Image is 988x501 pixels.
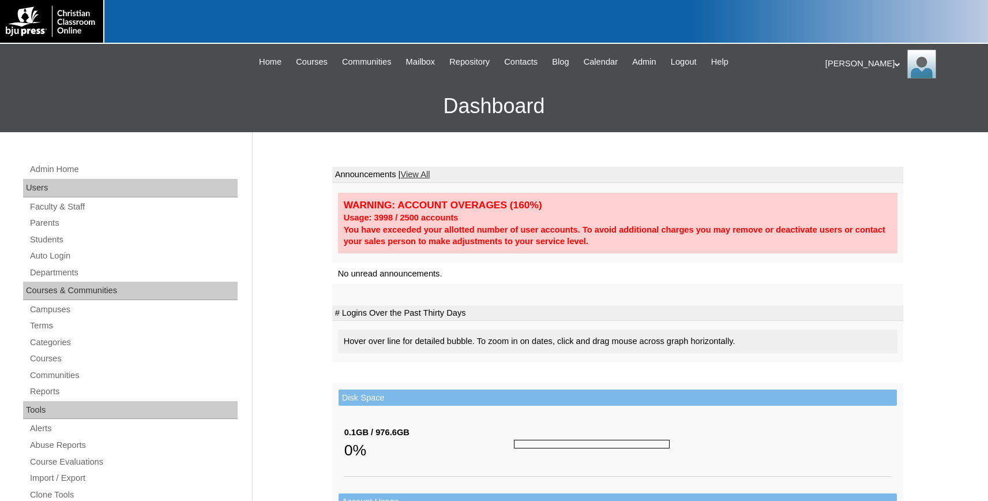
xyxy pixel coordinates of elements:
[23,401,238,420] div: Tools
[907,50,936,78] img: Karen Lawton
[29,266,238,280] a: Departments
[665,55,703,69] a: Logout
[711,55,728,69] span: Help
[23,282,238,300] div: Courses & Communities
[552,55,569,69] span: Blog
[336,55,397,69] a: Communities
[29,335,238,350] a: Categories
[342,55,392,69] span: Communities
[29,302,238,317] a: Campuses
[344,199,892,212] div: WARNING: ACCOUNT OVERAGES (160%)
[344,224,892,248] div: You have exceeded your allotted number of user accounts. To avoid additional charges you may remo...
[339,390,897,406] td: Disk Space
[338,330,897,353] div: Hover over line for detailed bubble. To zoom in on dates, click and drag mouse across graph horiz...
[290,55,333,69] a: Courses
[332,305,903,321] td: # Logins Over the Past Thirty Days
[253,55,287,69] a: Home
[584,55,618,69] span: Calendar
[29,438,238,453] a: Abuse Reports
[444,55,495,69] a: Repository
[296,55,328,69] span: Courses
[504,55,538,69] span: Contacts
[23,179,238,197] div: Users
[29,368,238,383] a: Communities
[332,167,903,183] td: Announcements |
[449,55,490,69] span: Repository
[6,6,97,37] img: logo-white.png
[29,249,238,263] a: Auto Login
[29,421,238,436] a: Alerts
[578,55,623,69] a: Calendar
[406,55,435,69] span: Mailbox
[626,55,662,69] a: Admin
[29,384,238,399] a: Reports
[29,233,238,247] a: Students
[344,439,514,462] div: 0%
[29,471,238,485] a: Import / Export
[29,455,238,469] a: Course Evaluations
[29,352,238,366] a: Courses
[632,55,656,69] span: Admin
[546,55,574,69] a: Blog
[705,55,734,69] a: Help
[344,213,459,222] strong: Usage: 3998 / 2500 accounts
[29,162,238,177] a: Admin Home
[29,216,238,230] a: Parents
[259,55,281,69] span: Home
[332,263,903,285] td: No unread announcements.
[29,200,238,214] a: Faculty & Staff
[498,55,543,69] a: Contacts
[29,319,238,333] a: Terms
[825,50,976,78] div: [PERSON_NAME]
[400,170,430,179] a: View All
[671,55,697,69] span: Logout
[400,55,441,69] a: Mailbox
[344,427,514,439] div: 0.1GB / 976.6GB
[6,80,982,132] h3: Dashboard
